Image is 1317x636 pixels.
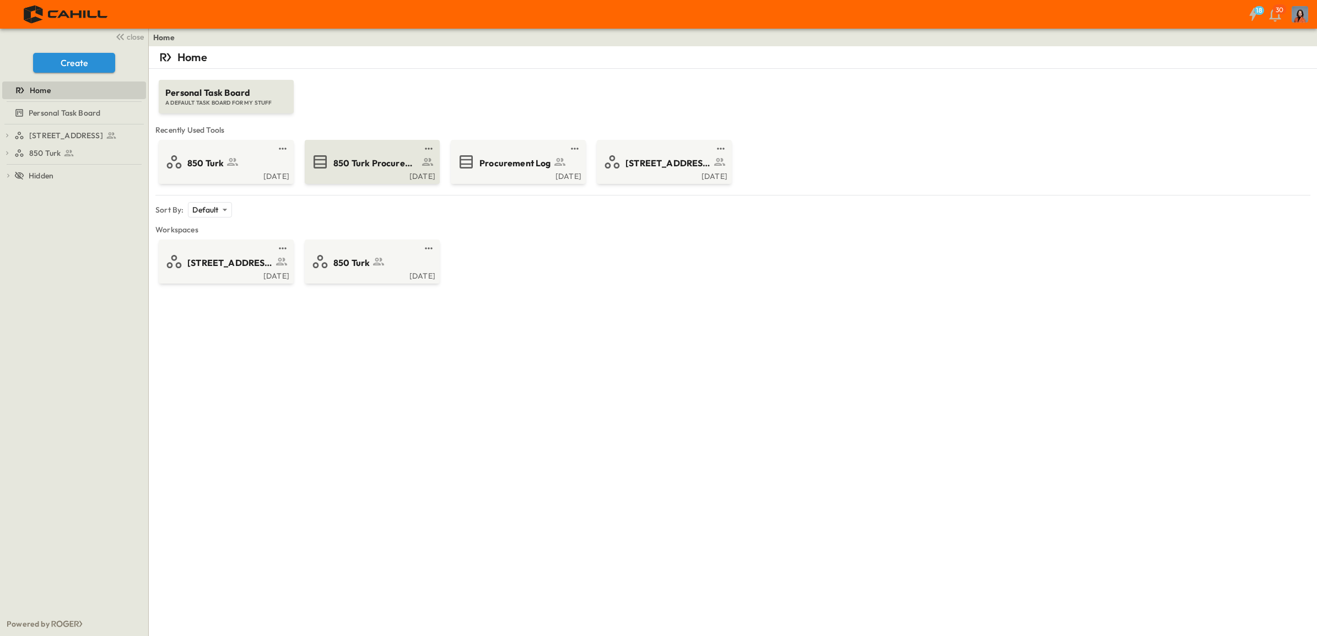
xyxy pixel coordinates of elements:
span: Personal Task Board [29,107,100,118]
span: Recently Used Tools [155,124,1310,135]
p: Default [192,204,218,215]
a: [DATE] [599,171,727,180]
button: test [568,142,581,155]
button: test [422,242,435,255]
span: close [127,31,144,42]
span: 850 Turk Procurement Log [333,157,419,170]
span: [STREET_ADDRESS] [625,157,711,170]
button: Create [33,53,115,73]
a: [DATE] [161,270,289,279]
a: [STREET_ADDRESS] [14,128,144,143]
a: [DATE] [453,171,581,180]
a: [DATE] [307,171,435,180]
a: Personal Task Board [2,105,144,121]
div: Default [188,202,231,218]
h6: 18 [1256,6,1262,15]
div: [STREET_ADDRESS]test [2,127,146,144]
div: Personal Task Boardtest [2,104,146,122]
a: [STREET_ADDRESS] [599,153,727,171]
nav: breadcrumbs [153,32,181,43]
img: 4f72bfc4efa7236828875bac24094a5ddb05241e32d018417354e964050affa1.png [13,3,120,26]
span: A DEFAULT TASK BOARD FOR MY STUFF [165,99,287,107]
a: Home [153,32,175,43]
img: Profile Picture [1292,6,1308,23]
div: 850 Turktest [2,144,146,162]
p: Sort By: [155,204,183,215]
button: test [276,142,289,155]
a: 850 Turk [307,253,435,270]
a: [STREET_ADDRESS] [161,253,289,270]
span: 850 Turk [187,157,224,170]
a: Personal Task BoardA DEFAULT TASK BOARD FOR MY STUFF [158,69,295,113]
button: test [714,142,727,155]
a: [DATE] [161,171,289,180]
span: 850 Turk [333,257,370,269]
a: 850 Turk [14,145,144,161]
span: Personal Task Board [165,86,287,99]
span: Procurement Log [479,157,551,170]
button: test [422,142,435,155]
a: Home [2,83,144,98]
span: Home [30,85,51,96]
button: test [276,242,289,255]
a: 850 Turk [161,153,289,171]
button: close [111,29,146,44]
span: [STREET_ADDRESS] [29,130,103,141]
span: Workspaces [155,224,1310,235]
a: 850 Turk Procurement Log [307,153,435,171]
a: [DATE] [307,270,435,279]
span: Hidden [29,170,53,181]
p: 30 [1276,6,1283,14]
span: 850 Turk [29,148,61,159]
a: Procurement Log [453,153,581,171]
p: Home [177,50,207,65]
span: [STREET_ADDRESS] [187,257,273,269]
button: 18 [1242,4,1264,24]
